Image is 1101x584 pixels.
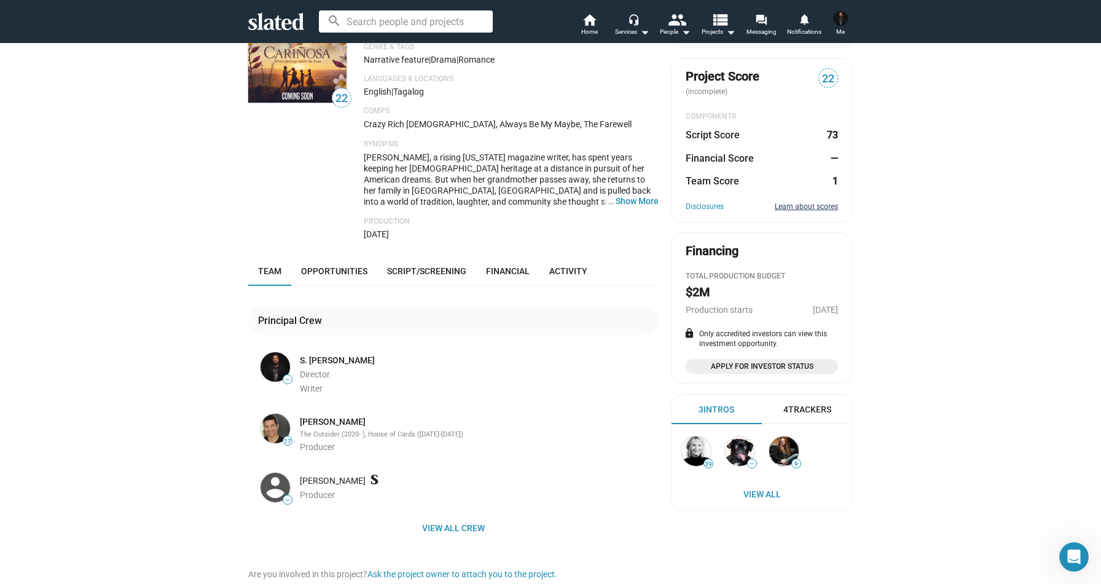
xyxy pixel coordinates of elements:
dd: — [826,152,838,165]
mat-icon: headset_mic [628,14,639,25]
span: Home [581,25,598,39]
a: Learn about scores [775,202,838,212]
button: Ask the project owner to attach you to the project. [367,569,557,580]
span: | [391,87,393,97]
span: 39 [704,460,713,468]
dd: 1 [826,175,838,187]
span: 22 [819,71,837,87]
p: Languages & Locations [364,74,659,84]
dt: Script Score [686,128,740,141]
span: [PERSON_NAME], a rising [US_STATE] magazine writer, has spent years keeping her [DEMOGRAPHIC_DATA... [364,152,657,284]
span: Projects [702,25,735,39]
img: Mike Hall [769,436,799,466]
button: Help [164,384,246,433]
span: Me [836,25,845,39]
button: View all crew [248,517,659,539]
a: Team [248,256,291,286]
a: Financial [476,256,539,286]
div: Jordan [44,146,71,159]
span: Director [300,369,330,379]
mat-icon: view_list [711,10,729,28]
img: Sharon Bruneau [725,436,754,466]
mat-icon: notifications [798,13,810,25]
span: — [283,376,292,383]
span: Producer [300,490,335,500]
mat-icon: arrow_drop_down [678,25,693,39]
img: Profile image for Jordan [14,134,39,159]
button: Services [611,12,654,39]
a: View All [674,483,850,505]
a: Disclosures [686,202,724,212]
span: Producer [300,442,335,452]
a: Activity [539,256,597,286]
span: [DATE] [364,229,389,239]
div: 3 Intros [699,404,734,416]
img: S. Roy Saringo [833,11,848,26]
span: View all crew [258,517,649,539]
span: Tagalog [393,87,424,97]
span: Narrative feature [364,55,429,65]
img: Profile image for Mitchell [14,89,39,113]
img: S. Roy Saringo [261,352,290,382]
div: Financing [686,243,739,259]
mat-icon: arrow_drop_down [637,25,652,39]
a: S. [PERSON_NAME] [300,355,375,366]
dt: Financial Score [686,152,754,165]
span: Financial [486,266,530,276]
a: Home [568,12,611,39]
div: Principal Crew [258,314,327,327]
span: English [364,87,391,97]
div: Jordan [44,192,71,205]
button: Projects [697,12,740,39]
h2: $2M [686,284,710,301]
img: Profile image for Jordan [14,180,39,204]
p: Genre & Tags [364,42,659,52]
span: Home [28,414,53,423]
div: • [DATE] [74,146,108,159]
div: Jordan [44,55,71,68]
span: Apply for Investor Status [693,360,831,373]
button: Send us a message [57,324,189,349]
div: People [660,25,691,39]
div: • 1h ago [74,55,109,68]
div: [PERSON_NAME] [300,475,656,487]
button: …Show More [616,195,659,207]
span: Notifications [787,25,821,39]
span: Activity [549,266,587,276]
div: • [DATE] [117,101,152,114]
a: [PERSON_NAME] [300,416,366,428]
img: Angelo Reyes [261,414,290,443]
span: Help [195,414,214,423]
span: Team [258,266,281,276]
span: Writer [300,384,323,393]
a: Script/Screening [377,256,476,286]
a: Apply for Investor Status [686,359,838,374]
button: People [654,12,697,39]
p: Crazy Rich [DEMOGRAPHIC_DATA], Always Be My Maybe, The Farewell [364,119,659,130]
span: Romance [458,55,495,65]
span: … [603,195,616,207]
span: — [283,497,292,503]
a: Messaging [740,12,783,39]
div: [PERSON_NAME] [44,101,115,114]
img: jonas barnes [261,473,290,502]
div: • [DATE] [74,192,108,205]
span: View All [684,483,840,505]
span: (incomplete) [686,87,730,96]
div: COMPONENTS [686,112,838,122]
span: Opportunities [301,266,367,276]
h1: Messages [91,6,157,26]
dt: Team Score [686,175,739,187]
span: | [429,55,431,65]
span: | [456,55,458,65]
p: Comps [364,106,659,116]
mat-icon: forum [755,14,767,25]
button: Messages [82,384,163,433]
span: 9 [792,460,801,468]
span: Drama [431,55,456,65]
iframe: Intercom live chat [1059,542,1089,572]
span: Messaging [746,25,777,39]
dd: 73 [826,128,838,141]
span: — [748,460,756,467]
input: Search people and projects [319,10,493,33]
